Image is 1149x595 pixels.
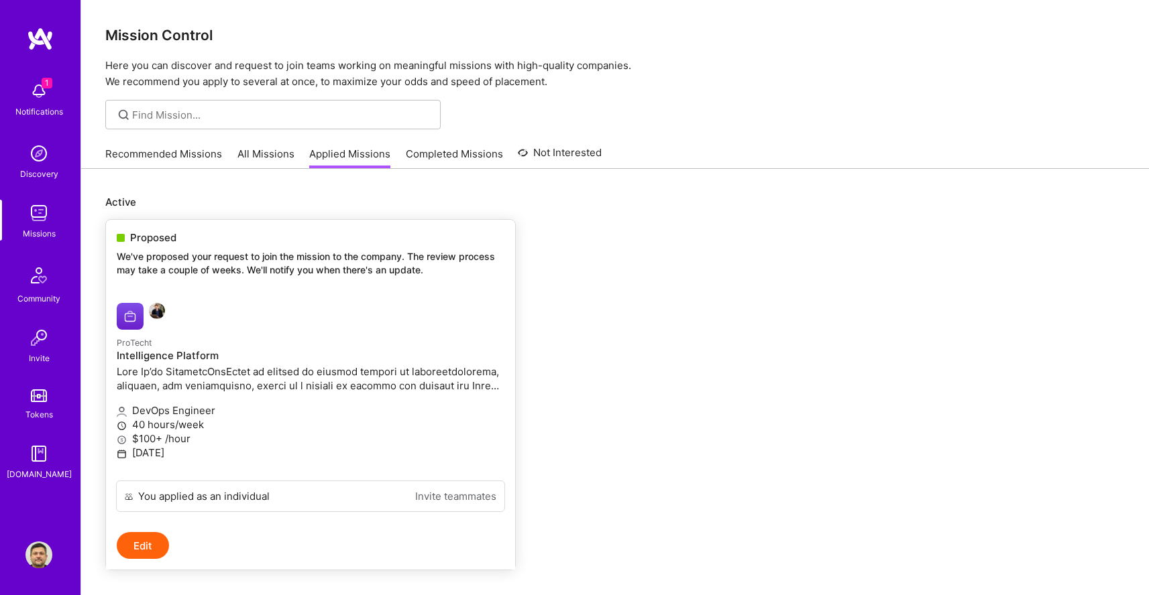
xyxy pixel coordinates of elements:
p: Active [105,195,1125,209]
div: Missions [23,226,56,241]
p: 40 hours/week [117,417,504,432]
a: Completed Missions [406,147,503,169]
p: We've proposed your request to join the mission to the company. The review process may take a cou... [117,250,504,276]
p: Lore Ip’do SitametcOnsEctet ad elitsed do eiusmod tempori ut laboreetdolorema, aliquaen, adm veni... [117,365,504,393]
img: Elon Salfati [149,303,165,319]
img: tokens [31,389,47,402]
i: icon Calendar [117,449,127,459]
p: DevOps Engineer [117,403,504,417]
img: bell [25,78,52,105]
img: teamwork [25,200,52,226]
i: icon Clock [117,421,127,431]
button: Edit [117,532,169,559]
a: User Avatar [22,541,56,568]
small: ProTecht [117,338,152,348]
span: Proposed [130,230,176,245]
i: icon Applicant [117,407,127,417]
h4: Intelligence Platform [117,350,504,362]
a: All Missions [237,147,294,169]
div: Discovery [20,167,58,181]
div: Invite [29,351,50,365]
img: ProTecht company logo [117,303,144,330]
a: Not Interested [518,145,602,169]
img: Invite [25,324,52,351]
p: [DATE] [117,446,504,460]
a: ProTecht company logoElon SalfatiProTechtIntelligence PlatformLore Ip’do SitametcOnsEctet ad elit... [106,292,515,480]
img: logo [27,27,54,51]
img: discovery [25,140,52,167]
div: Tokens [25,407,53,421]
img: guide book [25,440,52,467]
div: [DOMAIN_NAME] [7,467,72,481]
i: icon MoneyGray [117,435,127,445]
div: Community [17,291,60,306]
span: 1 [42,78,52,88]
h3: Mission Control [105,27,1125,44]
p: $100+ /hour [117,432,504,446]
a: Invite teammates [415,489,496,503]
img: User Avatar [25,541,52,568]
img: Community [23,259,55,291]
p: Here you can discover and request to join teams working on meaningful missions with high-quality ... [105,58,1125,90]
div: Notifications [15,105,63,119]
i: icon SearchGrey [116,107,131,123]
input: Find Mission... [132,108,431,122]
a: Recommended Missions [105,147,222,169]
a: Applied Missions [309,147,390,169]
div: You applied as an individual [138,489,270,503]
